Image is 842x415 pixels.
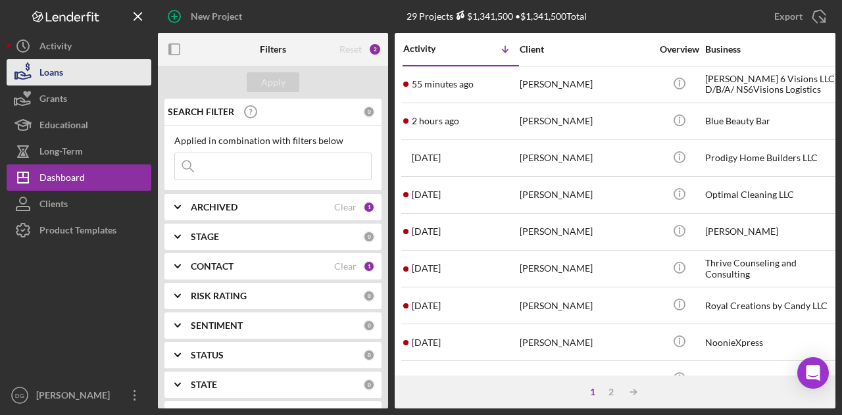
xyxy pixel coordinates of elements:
[363,320,375,331] div: 0
[520,251,651,286] div: [PERSON_NAME]
[412,374,441,385] time: 2025-08-11 17:39
[412,189,441,200] time: 2025-09-02 15:51
[339,44,362,55] div: Reset
[520,141,651,176] div: [PERSON_NAME]
[412,79,474,89] time: 2025-09-04 12:42
[7,217,151,243] button: Product Templates
[363,379,375,391] div: 0
[191,232,219,242] b: STAGE
[363,290,375,302] div: 0
[261,72,285,92] div: Apply
[705,325,837,360] div: NoonieXpress
[705,214,837,249] div: [PERSON_NAME]
[705,104,837,139] div: Blue Beauty Bar
[520,362,651,397] div: [PERSON_NAME]
[191,379,217,390] b: STATE
[705,251,837,286] div: Thrive Counseling and Consulting
[520,67,651,102] div: [PERSON_NAME]
[7,164,151,191] button: Dashboard
[7,382,151,408] button: DG[PERSON_NAME]
[39,191,68,220] div: Clients
[33,382,118,412] div: [PERSON_NAME]
[520,44,651,55] div: Client
[797,357,829,389] div: Open Intercom Messenger
[7,85,151,112] button: Grants
[363,260,375,272] div: 1
[705,362,837,397] div: Meet Cute PGH
[520,178,651,212] div: [PERSON_NAME]
[191,202,237,212] b: ARCHIVED
[583,387,602,397] div: 1
[7,33,151,59] button: Activity
[705,44,837,55] div: Business
[705,288,837,323] div: Royal Creations by Candy LLC
[412,153,441,163] time: 2025-09-03 10:40
[407,11,587,22] div: 29 Projects • $1,341,500 Total
[520,325,651,360] div: [PERSON_NAME]
[363,106,375,118] div: 0
[7,191,151,217] button: Clients
[15,392,24,399] text: DG
[39,138,83,168] div: Long-Term
[520,288,651,323] div: [PERSON_NAME]
[39,112,88,141] div: Educational
[334,202,357,212] div: Clear
[412,301,441,311] time: 2025-08-15 15:18
[39,85,67,115] div: Grants
[655,44,704,55] div: Overview
[7,138,151,164] button: Long-Term
[191,350,224,360] b: STATUS
[705,141,837,176] div: Prodigy Home Builders LLC
[363,349,375,361] div: 0
[7,59,151,85] button: Loans
[191,320,243,331] b: SENTIMENT
[363,201,375,213] div: 1
[7,112,151,138] button: Educational
[761,3,835,30] button: Export
[403,43,461,54] div: Activity
[247,72,299,92] button: Apply
[774,3,803,30] div: Export
[520,214,651,249] div: [PERSON_NAME]
[363,231,375,243] div: 0
[705,67,837,102] div: [PERSON_NAME] 6 Visions LLC D/B/A/ NS6Visions Logistics
[368,43,382,56] div: 2
[412,116,459,126] time: 2025-09-04 11:35
[520,104,651,139] div: [PERSON_NAME]
[39,164,85,194] div: Dashboard
[39,59,63,89] div: Loans
[39,217,116,247] div: Product Templates
[705,178,837,212] div: Optimal Cleaning LLC
[158,3,255,30] button: New Project
[191,3,242,30] div: New Project
[39,33,72,62] div: Activity
[334,261,357,272] div: Clear
[412,226,441,237] time: 2025-09-01 18:03
[412,263,441,274] time: 2025-08-22 01:56
[260,44,286,55] b: Filters
[412,337,441,348] time: 2025-08-12 04:20
[453,11,513,22] div: $1,341,500
[168,107,234,117] b: SEARCH FILTER
[191,291,247,301] b: RISK RATING
[602,387,620,397] div: 2
[174,135,372,146] div: Applied in combination with filters below
[191,261,234,272] b: CONTACT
